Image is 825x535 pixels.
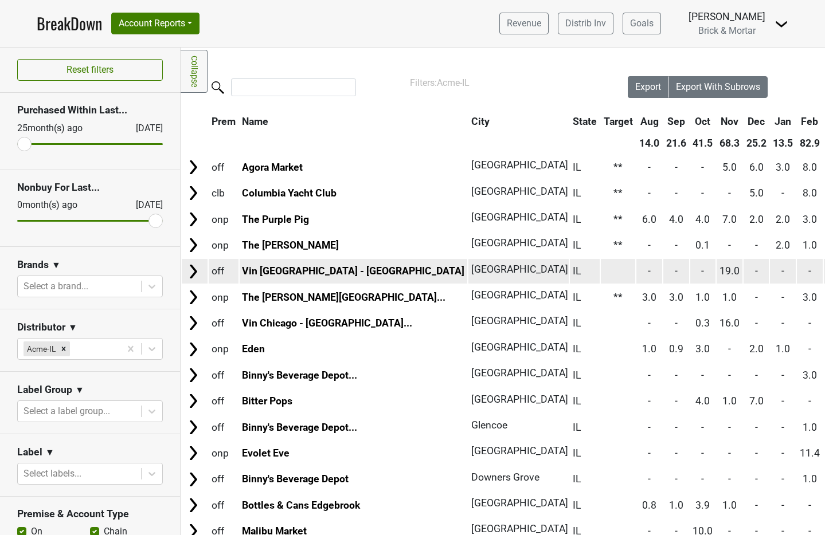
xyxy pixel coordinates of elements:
[775,17,788,31] img: Dropdown Menu
[57,341,70,356] div: Remove Acme-IL
[181,50,208,93] a: Collapse
[573,292,581,303] span: IL
[695,395,710,407] span: 4.0
[185,497,202,514] img: Arrow right
[808,499,811,511] span: -
[573,473,581,485] span: IL
[242,239,339,251] a: The [PERSON_NAME]
[240,111,468,132] th: Name: activate to sort column ascending
[797,111,823,132] th: Feb: activate to sort column ascending
[209,440,238,465] td: onp
[770,133,796,154] th: 13.5
[728,343,731,355] span: -
[781,317,784,329] span: -
[803,187,817,199] span: 8.0
[749,343,764,355] span: 2.0
[209,493,238,517] td: off
[749,162,764,173] span: 6.0
[648,447,651,459] span: -
[800,447,820,459] span: 11.4
[209,155,238,179] td: off
[185,392,202,410] img: Arrow right
[499,13,549,34] a: Revenue
[471,471,539,483] span: Downers Grove
[717,111,742,132] th: Nov: activate to sort column ascending
[669,214,683,225] span: 4.0
[68,321,77,335] span: ▼
[803,422,817,433] span: 1.0
[242,116,268,127] span: Name
[781,265,784,277] span: -
[781,369,784,381] span: -
[209,207,238,231] td: onp
[695,214,710,225] span: 4.0
[573,265,581,277] span: IL
[776,214,790,225] span: 2.0
[808,317,811,329] span: -
[471,341,568,353] span: [GEOGRAPHIC_DATA]
[242,292,445,303] a: The [PERSON_NAME][GEOGRAPHIC_DATA]...
[781,499,784,511] span: -
[675,369,678,381] span: -
[755,317,758,329] span: -
[209,337,238,361] td: onp
[242,162,303,173] a: Agora Market
[209,285,238,309] td: onp
[781,187,784,199] span: -
[437,77,470,88] span: Acme-IL
[722,499,737,511] span: 1.0
[717,133,742,154] th: 68.3
[675,162,678,173] span: -
[701,187,704,199] span: -
[185,314,202,332] img: Arrow right
[126,198,163,212] div: [DATE]
[573,187,581,199] span: IL
[803,239,817,251] span: 1.0
[185,184,202,202] img: Arrow right
[628,76,669,98] button: Export
[728,369,731,381] span: -
[695,343,710,355] span: 3.0
[675,187,678,199] span: -
[558,13,613,34] a: Distrib Inv
[570,111,600,132] th: State: activate to sort column ascending
[209,259,238,284] td: off
[45,446,54,459] span: ▼
[755,265,758,277] span: -
[573,239,581,251] span: IL
[642,499,656,511] span: 0.8
[242,369,357,381] a: Binny's Beverage Depot...
[471,394,568,405] span: [GEOGRAPHIC_DATA]
[755,292,758,303] span: -
[242,395,292,407] a: Bitter Pops
[601,111,636,132] th: Target: activate to sort column ascending
[242,343,265,355] a: Eden
[185,289,202,306] img: Arrow right
[744,111,769,132] th: Dec: activate to sort column ascending
[781,473,784,485] span: -
[635,81,661,92] span: Export
[755,499,758,511] span: -
[701,447,704,459] span: -
[675,395,678,407] span: -
[471,497,568,509] span: [GEOGRAPHIC_DATA]
[17,321,65,333] h3: Distributor
[663,111,689,132] th: Sep: activate to sort column ascending
[573,395,581,407] span: IL
[803,292,817,303] span: 3.0
[573,162,581,173] span: IL
[701,473,704,485] span: -
[690,111,716,132] th: Oct: activate to sort column ascending
[471,289,568,301] span: [GEOGRAPHIC_DATA]
[669,292,683,303] span: 3.0
[185,419,202,436] img: Arrow right
[675,317,678,329] span: -
[636,111,662,132] th: Aug: activate to sort column ascending
[797,133,823,154] th: 82.9
[126,121,163,135] div: [DATE]
[209,181,238,206] td: clb
[209,311,238,336] td: off
[17,182,163,194] h3: Nonbuy For Last...
[212,116,236,127] span: Prem
[728,422,731,433] span: -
